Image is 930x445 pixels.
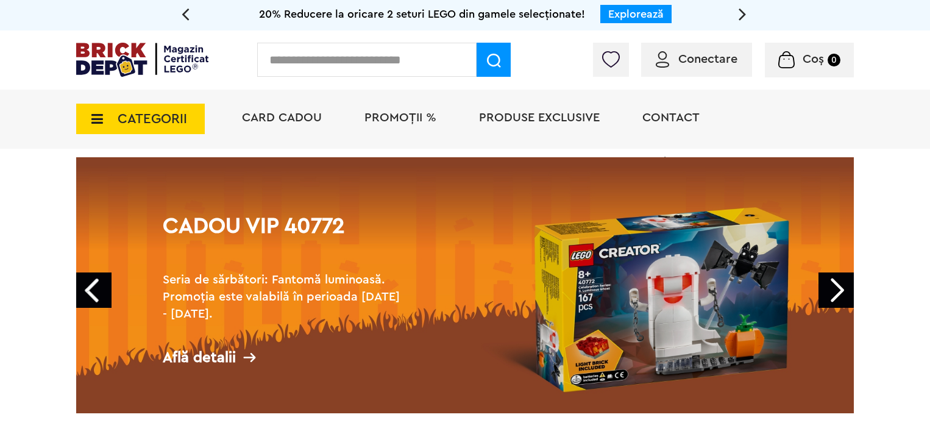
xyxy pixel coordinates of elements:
a: Contact [642,112,700,124]
span: Coș [803,53,824,65]
a: Explorează [608,9,664,20]
a: Cadou VIP 40772Seria de sărbători: Fantomă luminoasă. Promoția este valabilă în perioada [DATE] -... [76,157,854,413]
div: Află detalii [163,350,406,365]
span: 20% Reducere la oricare 2 seturi LEGO din gamele selecționate! [259,9,585,20]
span: CATEGORII [118,112,187,126]
h1: Cadou VIP 40772 [163,215,406,259]
a: Next [818,272,854,308]
span: Conectare [678,53,737,65]
h2: Seria de sărbători: Fantomă luminoasă. Promoția este valabilă în perioada [DATE] - [DATE]. [163,271,406,322]
a: Produse exclusive [479,112,600,124]
a: PROMOȚII % [364,112,436,124]
a: Card Cadou [242,112,322,124]
small: 0 [828,54,840,66]
a: Conectare [656,53,737,65]
a: Prev [76,272,112,308]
